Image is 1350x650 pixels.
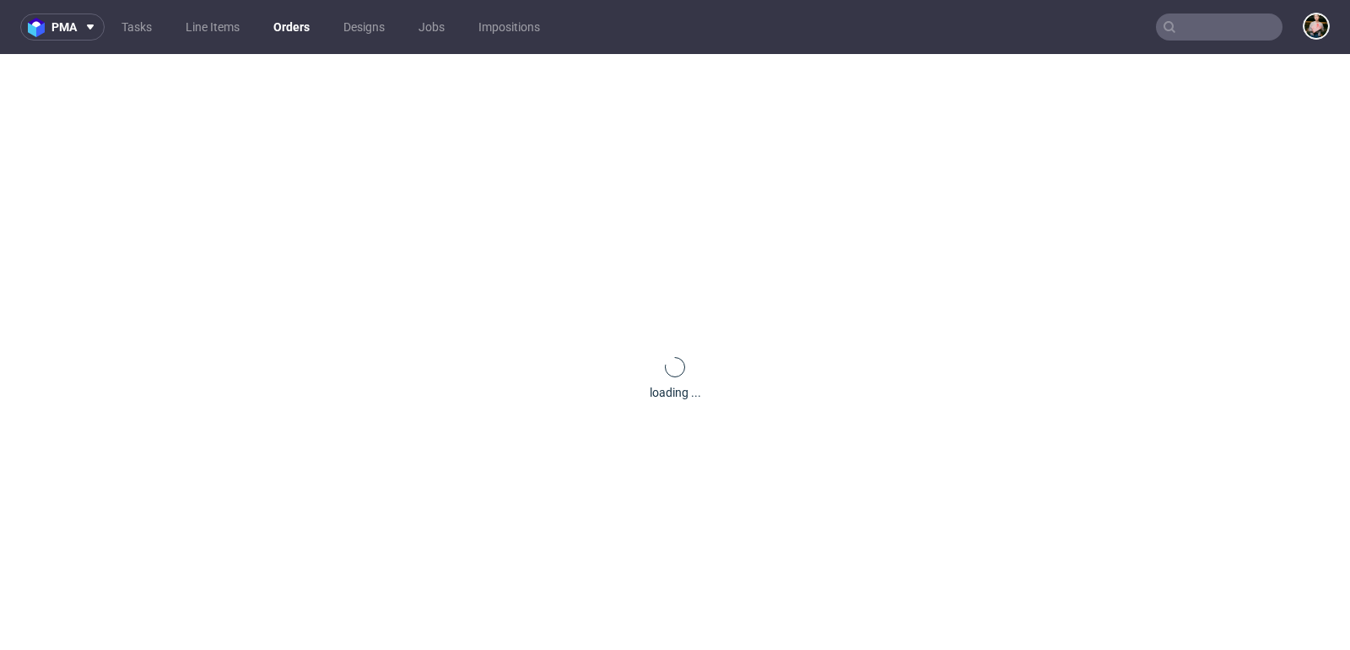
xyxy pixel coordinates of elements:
[111,14,162,41] a: Tasks
[1304,14,1328,38] img: Marta Tomaszewska
[468,14,550,41] a: Impositions
[333,14,395,41] a: Designs
[28,18,51,37] img: logo
[650,384,701,401] div: loading ...
[175,14,250,41] a: Line Items
[408,14,455,41] a: Jobs
[51,21,77,33] span: pma
[263,14,320,41] a: Orders
[20,14,105,41] button: pma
